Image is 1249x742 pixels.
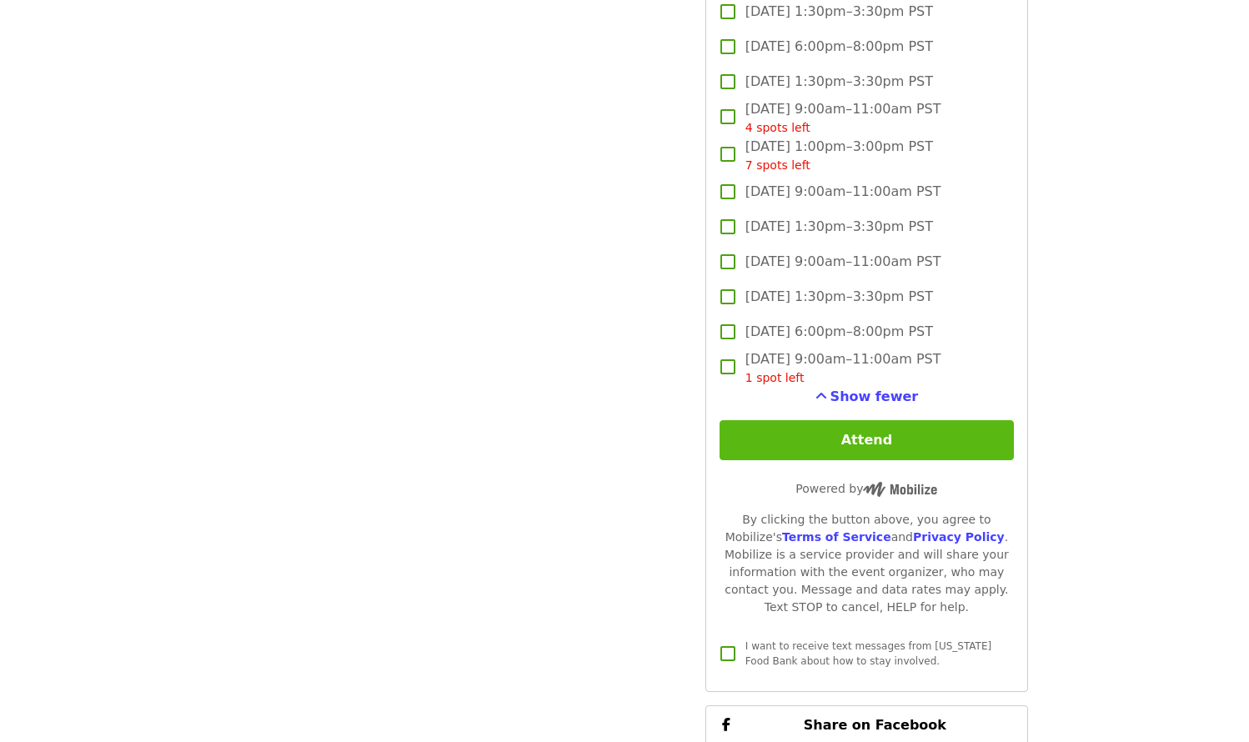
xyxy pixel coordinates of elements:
[745,322,933,342] span: [DATE] 6:00pm–8:00pm PST
[745,287,933,307] span: [DATE] 1:30pm–3:30pm PST
[745,37,933,57] span: [DATE] 6:00pm–8:00pm PST
[804,717,946,733] span: Share on Facebook
[745,349,941,387] span: [DATE] 9:00am–11:00am PST
[830,389,919,404] span: Show fewer
[815,387,919,407] button: See more timeslots
[745,72,933,92] span: [DATE] 1:30pm–3:30pm PST
[745,640,991,667] span: I want to receive text messages from [US_STATE] Food Bank about how to stay involved.
[913,530,1005,544] a: Privacy Policy
[782,530,891,544] a: Terms of Service
[745,182,941,202] span: [DATE] 9:00am–11:00am PST
[720,420,1014,460] button: Attend
[745,99,941,137] span: [DATE] 9:00am–11:00am PST
[720,511,1014,616] div: By clicking the button above, you agree to Mobilize's and . Mobilize is a service provider and wi...
[745,371,805,384] span: 1 spot left
[745,137,933,174] span: [DATE] 1:00pm–3:00pm PST
[745,252,941,272] span: [DATE] 9:00am–11:00am PST
[745,2,933,22] span: [DATE] 1:30pm–3:30pm PST
[745,121,810,134] span: 4 spots left
[745,217,933,237] span: [DATE] 1:30pm–3:30pm PST
[795,482,937,495] span: Powered by
[745,158,810,172] span: 7 spots left
[863,482,937,497] img: Powered by Mobilize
